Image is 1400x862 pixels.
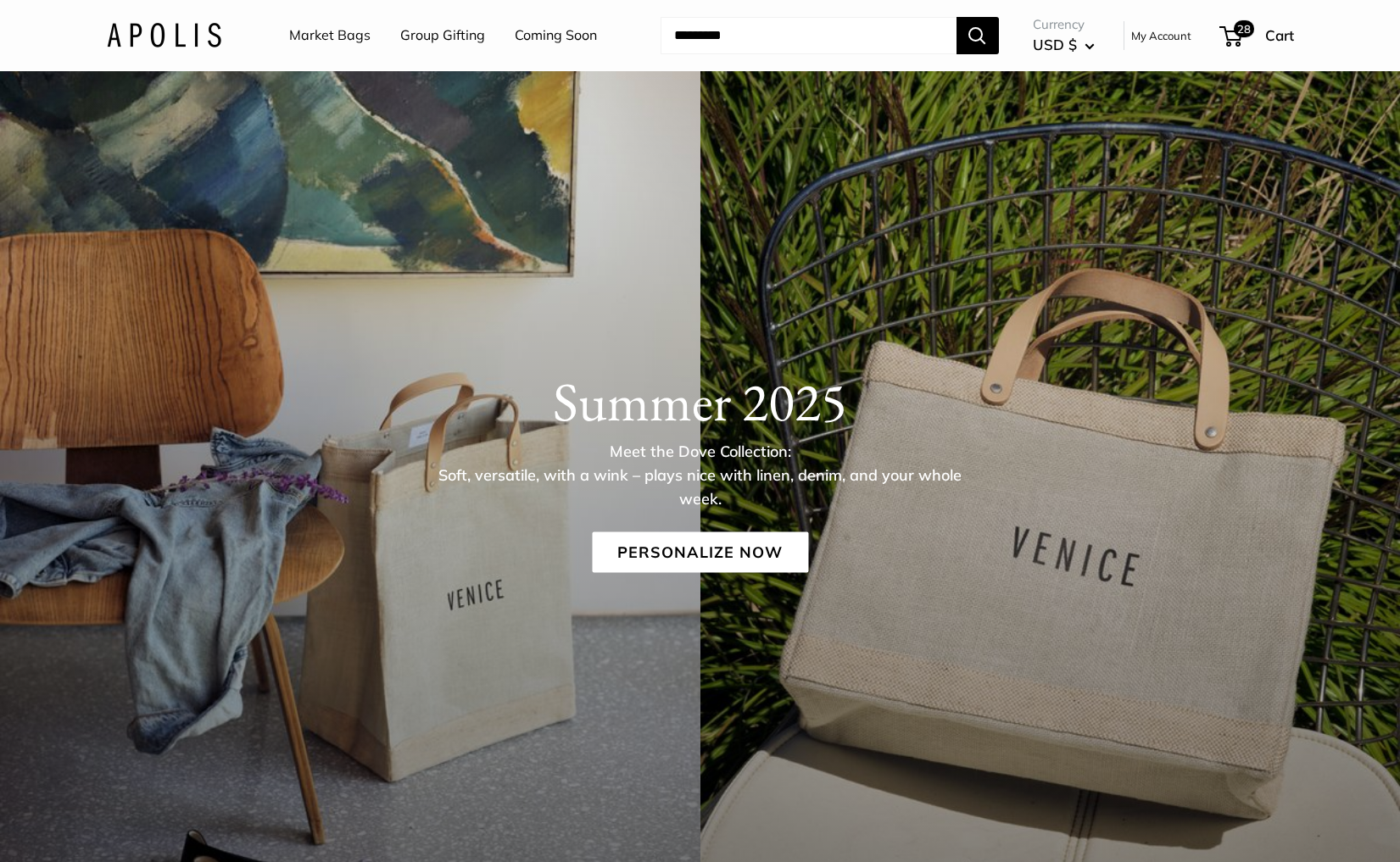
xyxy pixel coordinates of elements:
a: Group Gifting [400,23,485,48]
span: USD $ [1033,36,1077,53]
p: Meet the Dove Collection: Soft, versatile, with a wink – plays nice with linen, denim, and your w... [425,440,976,511]
input: Search... [661,17,957,54]
span: 28 [1233,20,1253,37]
button: Search [957,17,999,54]
h1: Summer 2025 [107,370,1294,434]
img: Apolis [107,23,221,47]
span: Cart [1265,26,1294,44]
a: Personalize Now [592,532,808,573]
a: My Account [1131,25,1191,46]
span: Currency [1033,13,1095,36]
a: Coming Soon [515,23,597,48]
button: USD $ [1033,31,1095,58]
a: 28 Cart [1221,22,1294,49]
a: Market Bags [289,23,371,48]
